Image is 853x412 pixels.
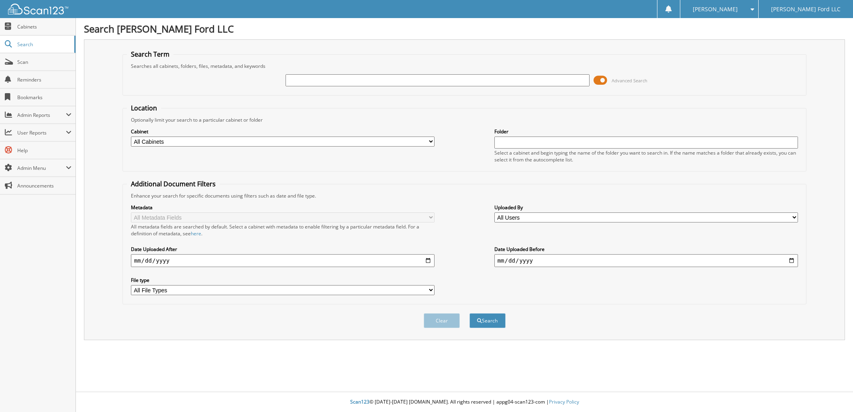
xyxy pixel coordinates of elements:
h1: Search [PERSON_NAME] Ford LLC [84,22,845,35]
span: Advanced Search [612,78,647,84]
span: Search [17,41,70,48]
span: Announcements [17,182,71,189]
label: Metadata [131,204,435,211]
legend: Additional Document Filters [127,179,220,188]
span: User Reports [17,129,66,136]
label: Cabinet [131,128,435,135]
a: here [191,230,201,237]
input: end [494,254,798,267]
label: Date Uploaded Before [494,246,798,253]
span: Scan [17,59,71,65]
span: Admin Reports [17,112,66,118]
label: Folder [494,128,798,135]
button: Search [469,313,506,328]
input: start [131,254,435,267]
label: Date Uploaded After [131,246,435,253]
span: Cabinets [17,23,71,30]
iframe: Chat Widget [813,373,853,412]
div: Select a cabinet and begin typing the name of the folder you want to search in. If the name match... [494,149,798,163]
a: Privacy Policy [549,398,579,405]
label: Uploaded By [494,204,798,211]
span: [PERSON_NAME] Ford LLC [771,7,841,12]
label: File type [131,277,435,284]
legend: Location [127,104,161,112]
span: Reminders [17,76,71,83]
span: Scan123 [350,398,369,405]
div: Enhance your search for specific documents using filters such as date and file type. [127,192,802,199]
span: Help [17,147,71,154]
span: Admin Menu [17,165,66,171]
legend: Search Term [127,50,173,59]
img: scan123-logo-white.svg [8,4,68,14]
div: © [DATE]-[DATE] [DOMAIN_NAME]. All rights reserved | appg04-scan123-com | [76,392,853,412]
span: [PERSON_NAME] [693,7,738,12]
div: All metadata fields are searched by default. Select a cabinet with metadata to enable filtering b... [131,223,435,237]
div: Searches all cabinets, folders, files, metadata, and keywords [127,63,802,69]
div: Optionally limit your search to a particular cabinet or folder [127,116,802,123]
button: Clear [424,313,460,328]
span: Bookmarks [17,94,71,101]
